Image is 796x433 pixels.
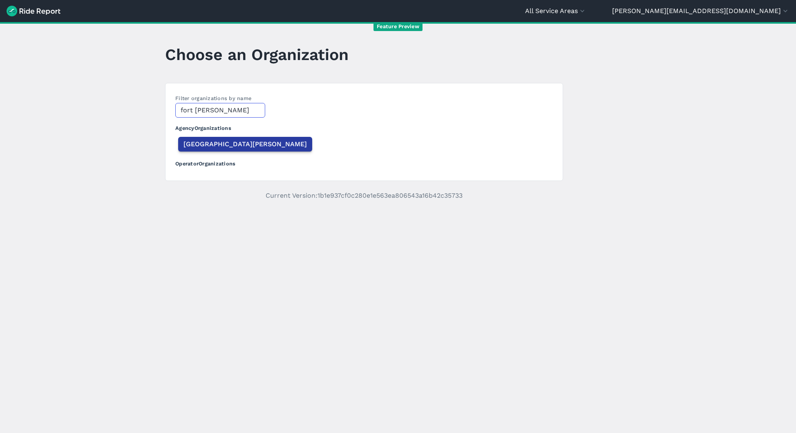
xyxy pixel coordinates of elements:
[175,95,251,101] label: Filter organizations by name
[373,22,423,31] span: Feature Preview
[612,6,789,16] button: [PERSON_NAME][EMAIL_ADDRESS][DOMAIN_NAME]
[183,139,307,149] span: [GEOGRAPHIC_DATA][PERSON_NAME]
[165,43,349,66] h1: Choose an Organization
[175,103,265,118] input: Filter by name
[178,137,312,152] button: [GEOGRAPHIC_DATA][PERSON_NAME]
[175,153,553,171] h3: Operator Organizations
[165,191,563,201] p: Current Version: 1b1e937cf0c280e1e563ea806543a16b42c35733
[525,6,586,16] button: All Service Areas
[175,118,553,135] h3: Agency Organizations
[7,6,60,16] img: Ride Report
